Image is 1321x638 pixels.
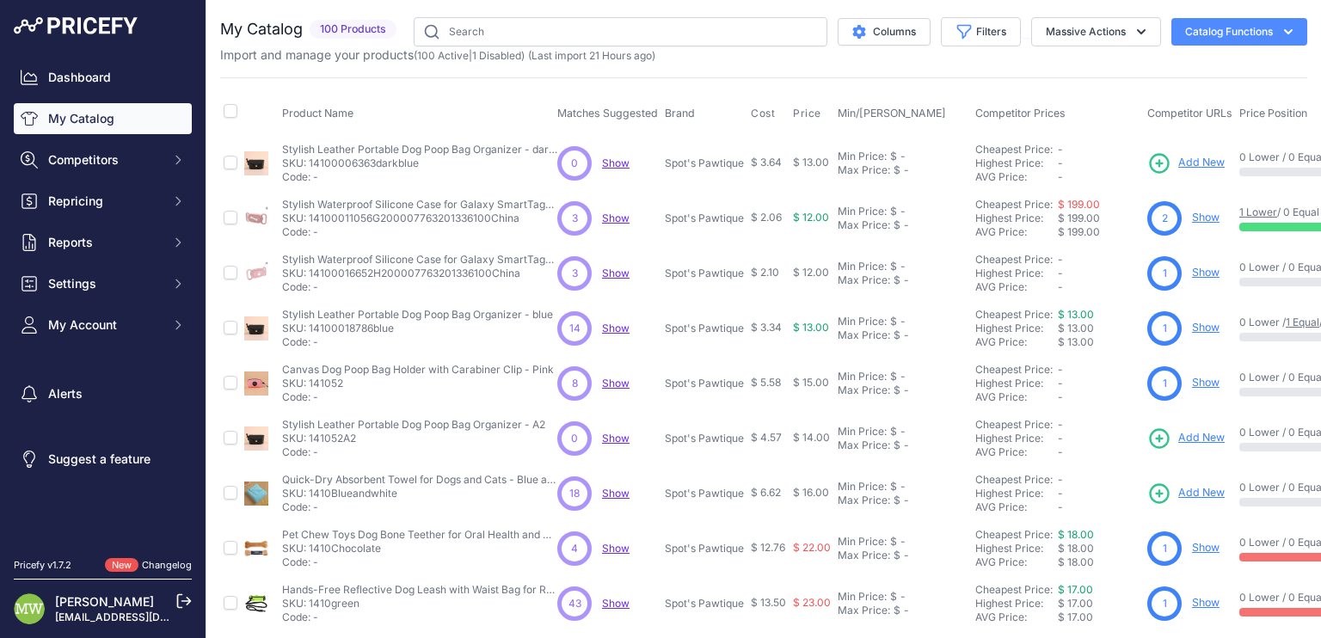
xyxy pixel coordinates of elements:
[975,212,1058,225] div: Highest Price:
[14,227,192,258] button: Reports
[1058,583,1093,596] a: $ 17.00
[1058,322,1094,334] span: $ 13.00
[1058,418,1063,431] span: -
[14,186,192,217] button: Repricing
[751,211,782,224] span: $ 2.06
[282,225,557,239] p: Code: -
[900,439,909,452] div: -
[751,431,782,444] span: $ 4.57
[571,156,578,171] span: 0
[665,322,744,335] p: Spot's Pawtique
[751,107,775,120] span: Cost
[14,144,192,175] button: Competitors
[1058,253,1063,266] span: -
[900,328,909,342] div: -
[751,107,778,120] button: Cost
[14,310,192,340] button: My Account
[14,17,138,34] img: Pricefy Logo
[282,335,553,349] p: Code: -
[220,17,303,41] h2: My Catalog
[890,315,897,328] div: $
[897,315,906,328] div: -
[282,583,557,597] p: Hands-Free Reflective Dog Leash with Waist Bag for Running and Walking - green
[838,480,887,494] div: Min Price:
[571,431,578,446] span: 0
[900,604,909,617] div: -
[602,432,630,445] span: Show
[665,107,695,120] span: Brand
[282,143,557,156] p: Stylish Leather Portable Dog Poop Bag Organizer - dark blue
[890,150,897,163] div: $
[282,432,545,445] p: SKU: 141052A2
[14,62,192,537] nav: Sidebar
[665,212,744,225] p: Spot's Pawtique
[1058,597,1093,610] span: $ 17.00
[793,266,829,279] span: $ 12.00
[602,156,630,169] a: Show
[793,596,831,609] span: $ 23.00
[14,103,192,134] a: My Catalog
[1058,500,1063,513] span: -
[220,46,655,64] p: Import and manage your products
[14,378,192,409] a: Alerts
[571,541,578,556] span: 4
[282,500,557,514] p: Code: -
[793,541,831,554] span: $ 22.00
[572,376,578,391] span: 8
[282,473,557,487] p: Quick-Dry Absorbent Towel for Dogs and Cats - Blue and white
[751,486,781,499] span: $ 6.62
[975,445,1058,459] div: AVG Price:
[890,260,897,273] div: $
[890,205,897,218] div: $
[665,542,744,555] p: Spot's Pawtique
[975,555,1058,569] div: AVG Price:
[1192,211,1220,224] a: Show
[282,156,557,170] p: SKU: 14100006363darkblue
[1058,156,1063,169] span: -
[1058,432,1063,445] span: -
[665,432,744,445] p: Spot's Pawtique
[975,267,1058,280] div: Highest Price:
[897,535,906,549] div: -
[838,150,887,163] div: Min Price:
[838,604,890,617] div: Max Price:
[975,528,1053,541] a: Cheapest Price:
[282,322,553,335] p: SKU: 14100018786blue
[975,377,1058,390] div: Highest Price:
[897,425,906,439] div: -
[793,431,830,444] span: $ 14.00
[838,18,931,46] button: Columns
[310,20,396,40] span: 100 Products
[602,377,630,390] a: Show
[602,267,630,279] span: Show
[1058,335,1140,349] div: $ 13.00
[1286,316,1319,328] a: 1 Equal
[894,328,900,342] div: $
[1058,377,1063,390] span: -
[975,280,1058,294] div: AVG Price:
[975,610,1058,624] div: AVG Price:
[838,218,890,232] div: Max Price:
[1147,107,1232,120] span: Competitor URLs
[975,500,1058,514] div: AVG Price:
[1058,267,1063,279] span: -
[665,487,744,500] p: Spot's Pawtique
[900,163,909,177] div: -
[838,549,890,562] div: Max Price:
[1178,155,1225,171] span: Add New
[48,275,161,292] span: Settings
[414,17,827,46] input: Search
[282,170,557,184] p: Code: -
[1178,430,1225,446] span: Add New
[282,610,557,624] p: Code: -
[569,321,581,336] span: 14
[894,383,900,397] div: $
[602,597,630,610] a: Show
[1163,596,1167,611] span: 1
[602,542,630,555] a: Show
[55,594,154,609] a: [PERSON_NAME]
[890,535,897,549] div: $
[1192,321,1220,334] a: Show
[900,273,909,287] div: -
